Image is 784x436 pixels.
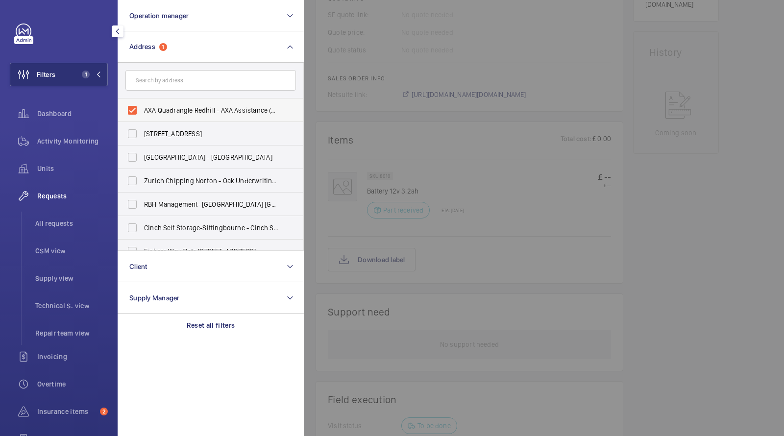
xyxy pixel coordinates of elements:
[37,164,108,173] span: Units
[37,407,96,416] span: Insurance items
[37,70,55,79] span: Filters
[37,136,108,146] span: Activity Monitoring
[35,328,108,338] span: Repair team view
[100,408,108,415] span: 2
[37,191,108,201] span: Requests
[37,109,108,119] span: Dashboard
[37,379,108,389] span: Overtime
[35,218,108,228] span: All requests
[35,273,108,283] span: Supply view
[10,63,108,86] button: Filters1
[35,246,108,256] span: CSM view
[37,352,108,362] span: Invoicing
[35,301,108,311] span: Technical S. view
[82,71,90,78] span: 1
